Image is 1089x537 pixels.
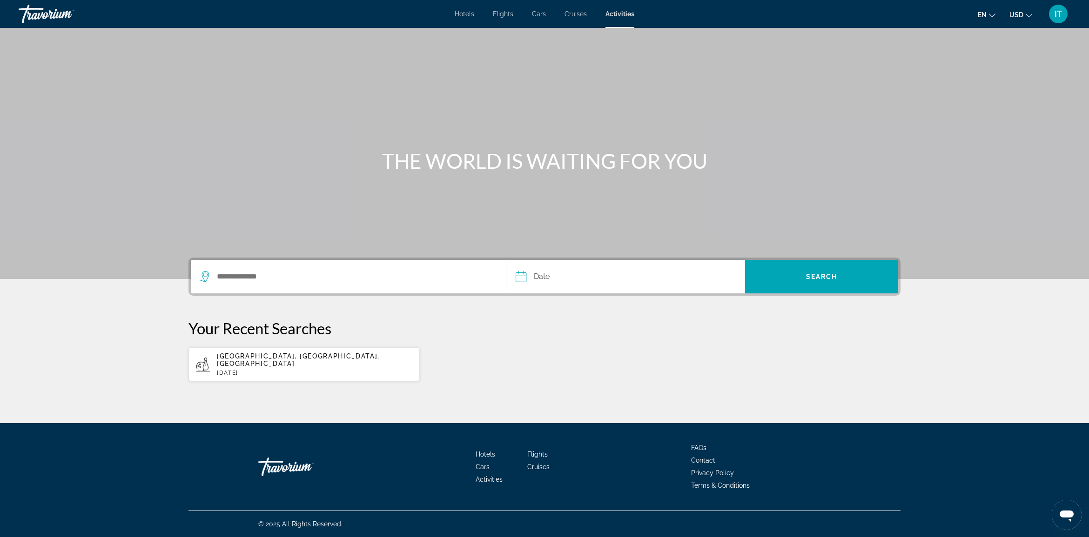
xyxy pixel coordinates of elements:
[565,10,587,18] a: Cruises
[1055,9,1062,19] span: IT
[1009,11,1023,19] span: USD
[978,8,995,21] button: Change language
[217,370,412,376] p: [DATE]
[605,10,634,18] a: Activities
[191,260,898,293] div: Search widget
[527,451,548,458] a: Flights
[691,457,715,464] a: Contact
[370,149,719,173] h1: THE WORLD IS WAITING FOR YOU
[1046,4,1070,24] button: User Menu
[1009,8,1032,21] button: Change currency
[532,10,546,18] a: Cars
[476,451,495,458] a: Hotels
[516,260,745,293] button: DateDate
[19,2,112,26] a: Travorium
[691,444,706,451] a: FAQs
[476,463,490,471] a: Cars
[258,520,343,528] span: © 2025 All Rights Reserved.
[745,260,898,293] button: Search
[691,469,734,477] a: Privacy Policy
[216,270,492,284] input: Search destination
[978,11,987,19] span: en
[188,347,420,382] button: [GEOGRAPHIC_DATA], [GEOGRAPHIC_DATA], [GEOGRAPHIC_DATA][DATE]
[806,273,838,280] span: Search
[476,476,503,483] a: Activities
[493,10,513,18] a: Flights
[188,319,901,338] p: Your Recent Searches
[217,352,380,367] span: [GEOGRAPHIC_DATA], [GEOGRAPHIC_DATA], [GEOGRAPHIC_DATA]
[258,453,351,481] a: Go Home
[691,482,750,489] a: Terms & Conditions
[1052,500,1082,530] iframe: Button to launch messaging window
[527,463,550,471] a: Cruises
[455,10,474,18] a: Hotels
